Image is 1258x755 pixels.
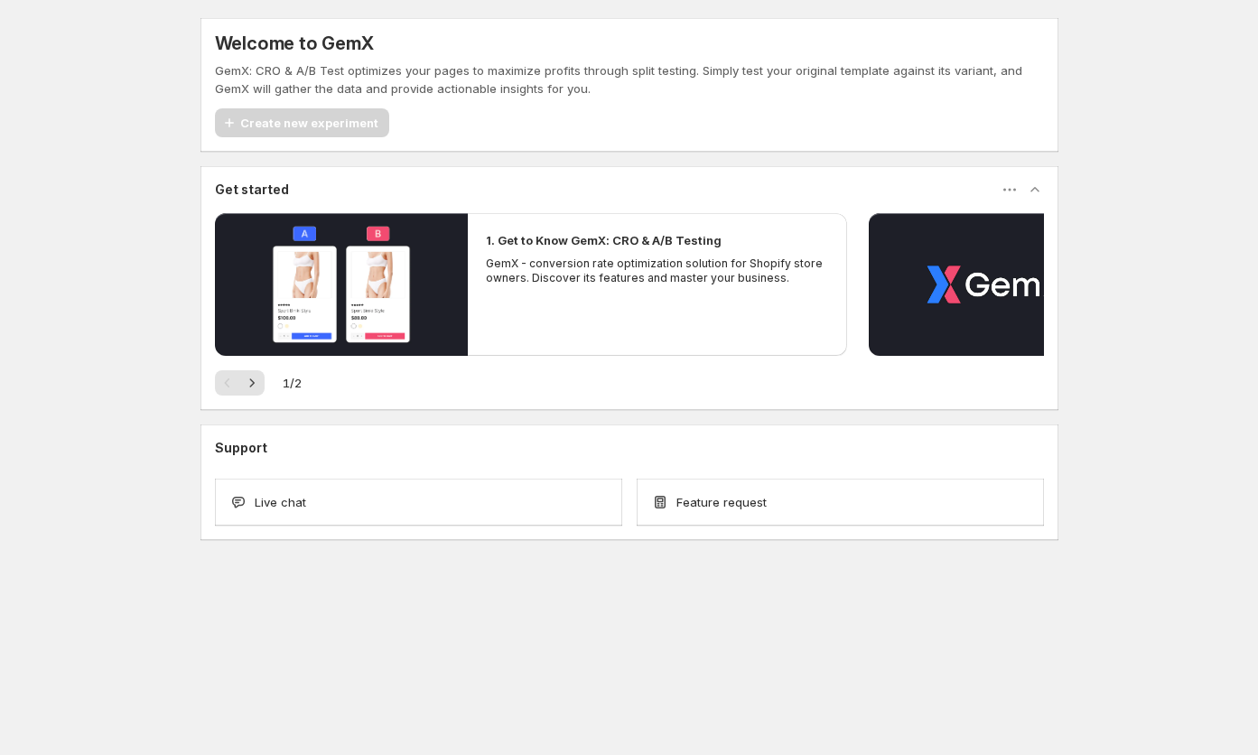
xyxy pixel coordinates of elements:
[676,493,767,511] span: Feature request
[215,61,1044,98] p: GemX: CRO & A/B Test optimizes your pages to maximize profits through split testing. Simply test ...
[486,256,829,285] p: GemX - conversion rate optimization solution for Shopify store owners. Discover its features and ...
[486,231,722,249] h2: 1. Get to Know GemX: CRO & A/B Testing
[283,374,302,392] span: 1 / 2
[255,493,306,511] span: Live chat
[215,181,289,199] h3: Get started
[215,439,267,457] h3: Support
[215,33,374,54] h5: Welcome to GemX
